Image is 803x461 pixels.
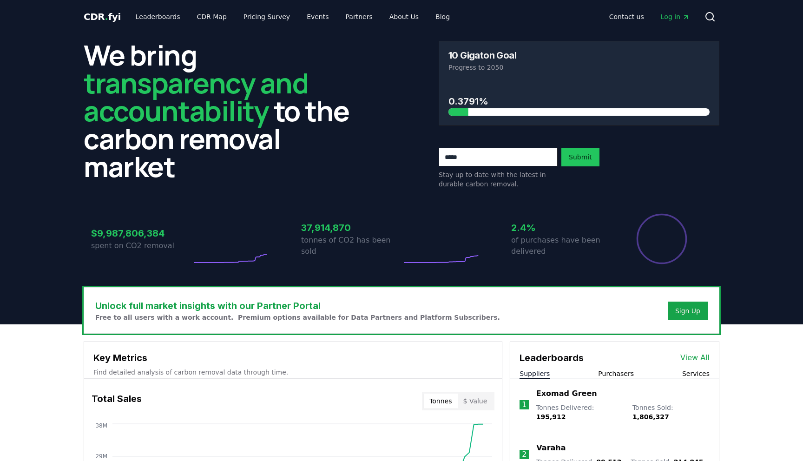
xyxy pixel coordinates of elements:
[439,170,558,189] p: Stay up to date with the latest in durable carbon removal.
[661,12,690,21] span: Log in
[301,235,401,257] p: tonnes of CO2 has been sold
[653,8,697,25] a: Log in
[511,221,612,235] h3: 2.4%
[91,226,191,240] h3: $9,987,806,384
[190,8,234,25] a: CDR Map
[95,422,107,429] tspan: 38M
[675,306,700,316] a: Sign Up
[632,403,710,421] p: Tonnes Sold :
[511,235,612,257] p: of purchases have been delivered
[536,413,566,421] span: 195,912
[84,64,308,130] span: transparency and accountability
[520,369,550,378] button: Suppliers
[128,8,188,25] a: Leaderboards
[680,352,710,363] a: View All
[602,8,652,25] a: Contact us
[95,299,500,313] h3: Unlock full market insights with our Partner Portal
[301,221,401,235] h3: 37,914,870
[338,8,380,25] a: Partners
[536,442,566,454] a: Varaha
[92,392,142,410] h3: Total Sales
[299,8,336,25] a: Events
[448,94,710,108] h3: 0.3791%
[84,41,364,180] h2: We bring to the carbon removal market
[668,302,708,320] button: Sign Up
[236,8,297,25] a: Pricing Survey
[636,213,688,265] div: Percentage of sales delivered
[91,240,191,251] p: spent on CO2 removal
[424,394,457,408] button: Tonnes
[522,449,527,460] p: 2
[128,8,457,25] nav: Main
[458,394,493,408] button: $ Value
[520,351,584,365] h3: Leaderboards
[536,403,623,421] p: Tonnes Delivered :
[448,51,516,60] h3: 10 Gigaton Goal
[93,351,493,365] h3: Key Metrics
[84,11,121,22] span: CDR fyi
[95,313,500,322] p: Free to all users with a work account. Premium options available for Data Partners and Platform S...
[561,148,599,166] button: Submit
[598,369,634,378] button: Purchasers
[105,11,108,22] span: .
[536,388,597,399] a: Exomad Green
[448,63,710,72] p: Progress to 2050
[382,8,426,25] a: About Us
[93,368,493,377] p: Find detailed analysis of carbon removal data through time.
[602,8,697,25] nav: Main
[522,399,527,410] p: 1
[682,369,710,378] button: Services
[632,413,669,421] span: 1,806,327
[95,453,107,460] tspan: 29M
[428,8,457,25] a: Blog
[84,10,121,23] a: CDR.fyi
